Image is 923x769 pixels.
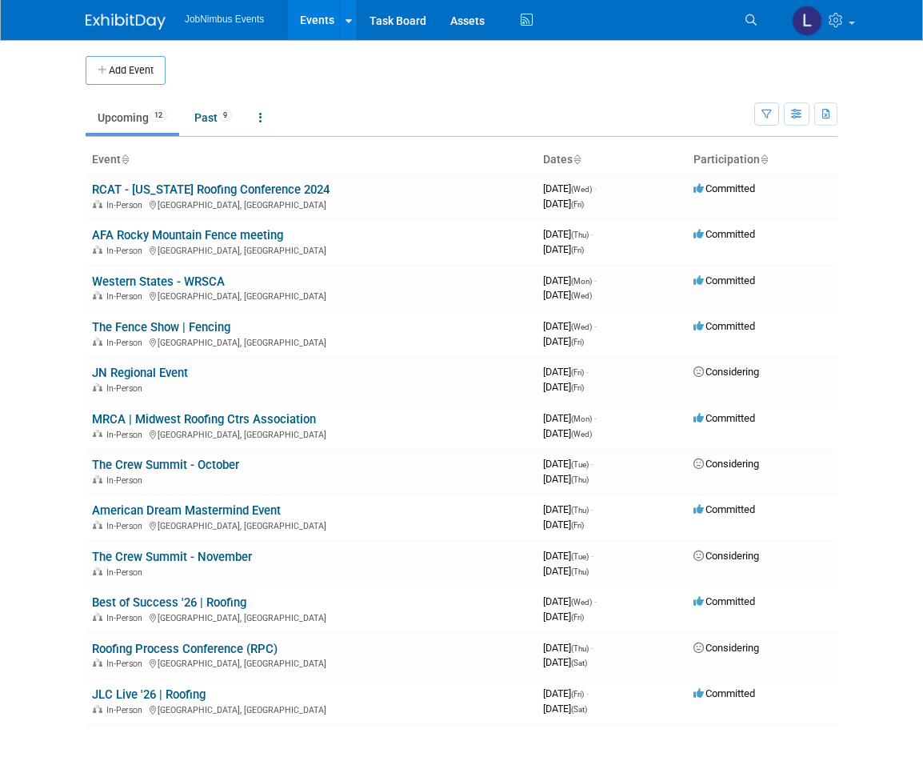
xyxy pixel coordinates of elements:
[106,338,147,348] span: In-Person
[543,274,597,286] span: [DATE]
[92,611,530,623] div: [GEOGRAPHIC_DATA], [GEOGRAPHIC_DATA]
[93,567,102,575] img: In-Person Event
[92,243,530,256] div: [GEOGRAPHIC_DATA], [GEOGRAPHIC_DATA]
[687,146,837,174] th: Participation
[86,102,179,133] a: Upcoming12
[693,458,759,470] span: Considering
[543,198,584,210] span: [DATE]
[594,274,597,286] span: -
[92,687,206,702] a: JLC Live '26 | Roofing
[571,644,589,653] span: (Thu)
[92,503,281,518] a: American Dream Mastermind Event
[92,458,239,472] a: The Crew Summit - October
[93,338,102,346] img: In-Person Event
[92,642,278,656] a: Roofing Process Conference (RPC)
[586,366,589,378] span: -
[591,458,593,470] span: -
[92,289,530,302] div: [GEOGRAPHIC_DATA], [GEOGRAPHIC_DATA]
[693,182,755,194] span: Committed
[93,200,102,208] img: In-Person Event
[543,656,587,668] span: [DATE]
[92,320,230,334] a: The Fence Show | Fencing
[693,366,759,378] span: Considering
[537,146,687,174] th: Dates
[594,182,597,194] span: -
[571,291,592,300] span: (Wed)
[693,274,755,286] span: Committed
[543,366,589,378] span: [DATE]
[543,595,597,607] span: [DATE]
[543,182,597,194] span: [DATE]
[92,274,225,289] a: Western States - WRSCA
[150,110,167,122] span: 12
[92,198,530,210] div: [GEOGRAPHIC_DATA], [GEOGRAPHIC_DATA]
[106,200,147,210] span: In-Person
[543,642,593,654] span: [DATE]
[86,146,537,174] th: Event
[792,6,822,36] img: Laly Matos
[571,430,592,439] span: (Wed)
[92,335,530,348] div: [GEOGRAPHIC_DATA], [GEOGRAPHIC_DATA]
[93,430,102,438] img: In-Person Event
[93,383,102,391] img: In-Person Event
[106,246,147,256] span: In-Person
[106,521,147,531] span: In-Person
[543,427,592,439] span: [DATE]
[106,705,147,715] span: In-Person
[543,289,592,301] span: [DATE]
[571,383,584,392] span: (Fri)
[591,642,593,654] span: -
[594,595,597,607] span: -
[571,613,584,622] span: (Fri)
[571,705,587,714] span: (Sat)
[92,519,530,531] div: [GEOGRAPHIC_DATA], [GEOGRAPHIC_DATA]
[92,228,283,242] a: AFA Rocky Mountain Fence meeting
[543,412,597,424] span: [DATE]
[543,228,593,240] span: [DATE]
[571,277,592,286] span: (Mon)
[543,519,584,531] span: [DATE]
[92,366,188,380] a: JN Regional Event
[571,552,589,561] span: (Tue)
[92,703,530,715] div: [GEOGRAPHIC_DATA], [GEOGRAPHIC_DATA]
[93,291,102,299] img: In-Person Event
[106,291,147,302] span: In-Person
[543,503,593,515] span: [DATE]
[543,473,589,485] span: [DATE]
[121,153,129,166] a: Sort by Event Name
[543,243,584,255] span: [DATE]
[92,550,252,564] a: The Crew Summit - November
[693,642,759,654] span: Considering
[185,14,264,25] span: JobNimbus Events
[571,185,592,194] span: (Wed)
[93,521,102,529] img: In-Person Event
[571,567,589,576] span: (Thu)
[106,613,147,623] span: In-Person
[93,613,102,621] img: In-Person Event
[93,246,102,254] img: In-Person Event
[106,567,147,578] span: In-Person
[693,550,759,562] span: Considering
[591,228,593,240] span: -
[693,503,755,515] span: Committed
[182,102,244,133] a: Past9
[571,598,592,607] span: (Wed)
[693,687,755,699] span: Committed
[571,246,584,254] span: (Fri)
[571,690,584,699] span: (Fri)
[106,475,147,486] span: In-Person
[92,656,530,669] div: [GEOGRAPHIC_DATA], [GEOGRAPHIC_DATA]
[543,565,589,577] span: [DATE]
[571,506,589,515] span: (Thu)
[571,368,584,377] span: (Fri)
[543,320,597,332] span: [DATE]
[594,320,597,332] span: -
[106,659,147,669] span: In-Person
[92,182,330,197] a: RCAT - [US_STATE] Roofing Conference 2024
[591,503,593,515] span: -
[571,322,592,331] span: (Wed)
[571,521,584,530] span: (Fri)
[93,475,102,483] img: In-Person Event
[106,430,147,440] span: In-Person
[543,611,584,623] span: [DATE]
